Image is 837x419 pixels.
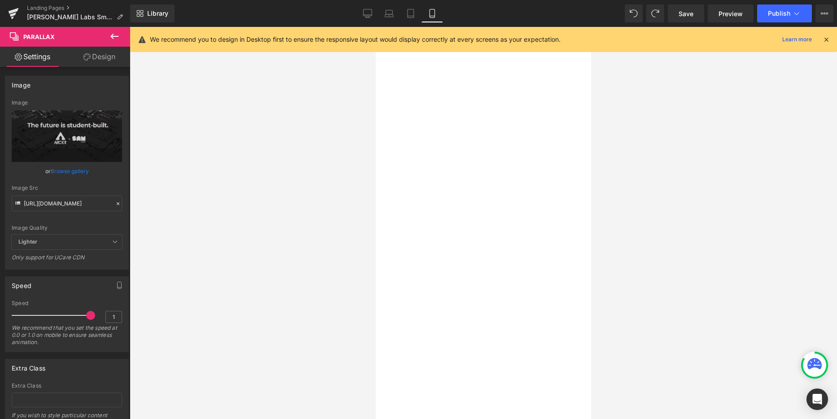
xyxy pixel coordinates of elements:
span: Parallax [23,33,55,40]
div: Speed [12,300,122,306]
input: Link [12,196,122,211]
div: We recommend that you set the speed at 0.0 or 1.0 on mobile to ensure seamless animation. [12,324,122,352]
div: or [12,166,122,176]
a: Learn more [779,34,815,45]
button: Undo [625,4,643,22]
p: We recommend you to design in Desktop first to ensure the responsive layout would display correct... [150,35,561,44]
a: Desktop [357,4,378,22]
button: More [815,4,833,22]
span: [PERSON_NAME] Labs Smart Design Pack [27,13,113,21]
button: Redo [646,4,664,22]
div: Speed [12,277,31,289]
a: Preview [708,4,754,22]
div: Only support for UCare CDN [12,254,122,267]
b: Lighter [18,238,37,245]
a: New Library [130,4,175,22]
span: Save [679,9,693,18]
span: Preview [719,9,743,18]
div: Image [12,76,31,89]
a: Design [67,47,132,67]
a: Laptop [378,4,400,22]
div: Image Quality [12,225,122,231]
a: Tablet [400,4,421,22]
span: Library [147,9,168,17]
div: Image Src [12,185,122,191]
div: Image [12,100,122,106]
a: Landing Pages [27,4,130,12]
span: Publish [768,10,790,17]
div: Extra Class [12,359,45,372]
button: Publish [757,4,812,22]
div: Extra Class [12,383,122,389]
a: Mobile [421,4,443,22]
div: Open Intercom Messenger [806,388,828,410]
a: Browse gallery [51,163,89,179]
